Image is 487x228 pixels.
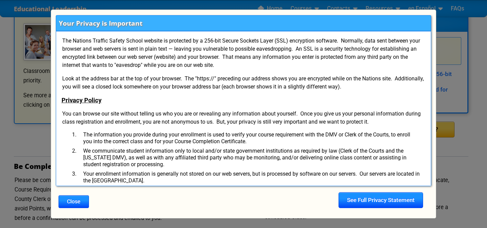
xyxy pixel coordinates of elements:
[62,96,426,104] h4: Privacy Policy
[78,171,420,184] li: Your enrollment information is generally not stored on our web servers, but is processed by softw...
[62,110,426,126] p: You can browse our site without telling us who you are or revealing any information about yoursel...
[333,198,428,204] a: See Full Privacy Statement
[62,75,426,91] p: Look at the address bar at the top of your browser. The "https://" preceding our address shows yo...
[339,192,423,208] div: See Full Privacy Statement
[62,37,426,69] p: The Nations Traffic Safety School website is protected by a 256-bit Secure Sockets Layer (SSL) en...
[78,131,420,145] li: The information you provide during your enrollment is used to verify your course requirement with...
[59,19,142,28] h3: Your Privacy is Important
[59,195,89,208] button: Close
[78,148,420,168] li: We communicate student information only to local and/or state government institutions as required...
